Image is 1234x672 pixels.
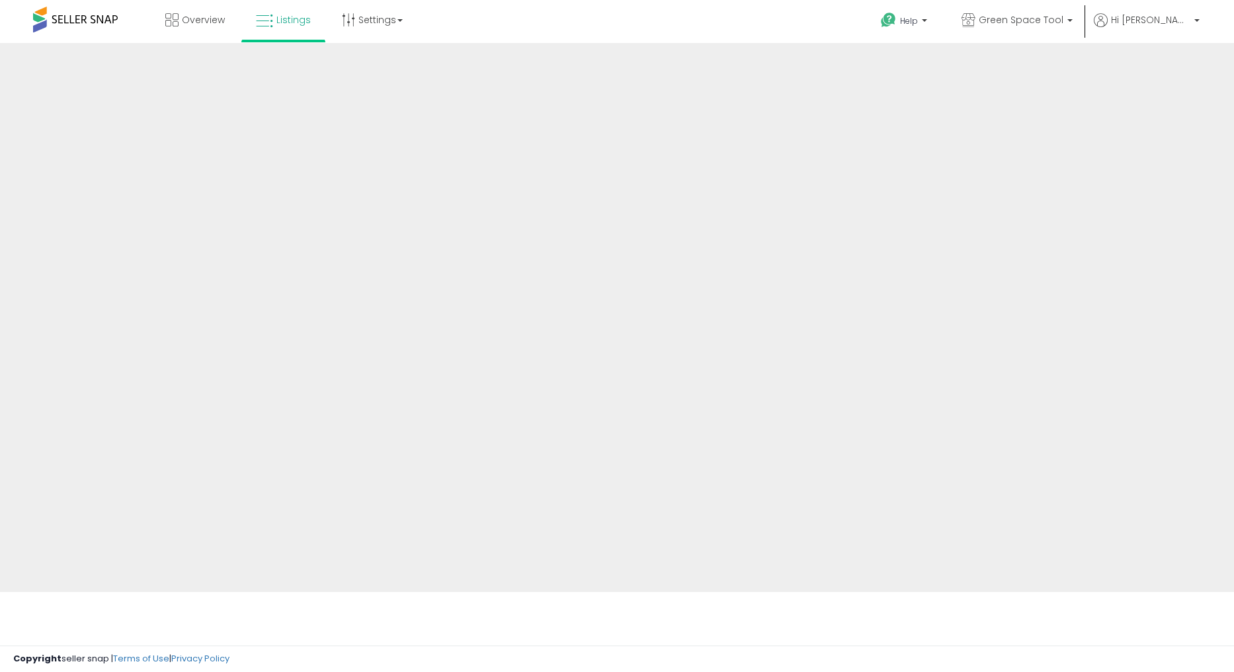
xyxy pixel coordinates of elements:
[880,12,897,28] i: Get Help
[870,2,940,43] a: Help
[900,15,918,26] span: Help
[1094,13,1200,43] a: Hi [PERSON_NAME]
[1111,13,1190,26] span: Hi [PERSON_NAME]
[276,13,311,26] span: Listings
[182,13,225,26] span: Overview
[979,13,1063,26] span: Green Space Tool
